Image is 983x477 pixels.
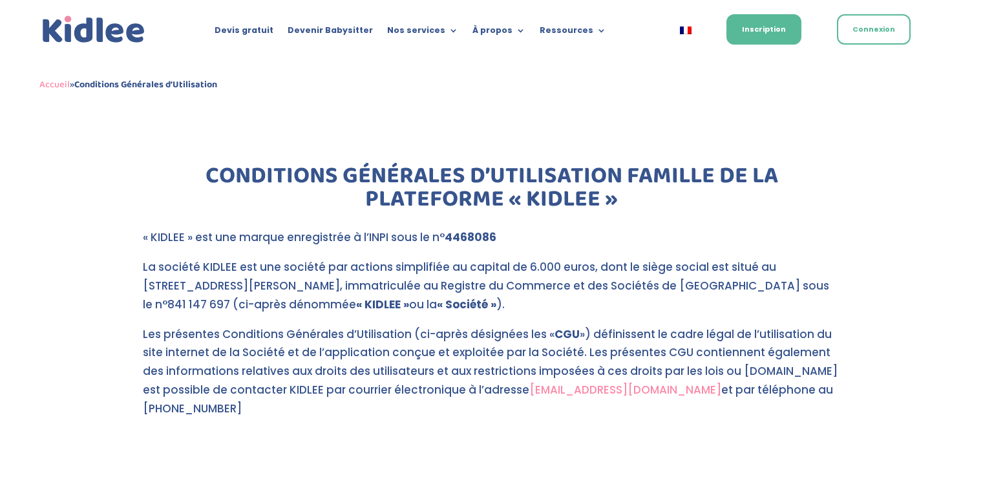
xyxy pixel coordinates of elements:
[143,325,841,430] p: Les présentes Conditions Générales d’Utilisation (ci-après désignées les « ») définissent le cadr...
[472,26,525,40] a: À propos
[555,326,580,342] b: CGU
[726,14,801,45] a: Inscription
[143,258,841,325] p: La société KIDLEE est une société par actions simplifiée au capital de 6.000 euros, dont le siège...
[39,13,148,47] img: logo_kidlee_bleu
[143,228,841,258] p: « KIDLEE » est une marque enregistrée à l’INPI sous le n°
[680,26,692,34] img: Français
[387,26,458,40] a: Nos services
[143,164,841,217] h1: CONDITIONS GÉNÉRALES D’UTILISATION FAMILLE DE LA PLATEFORME « KIDLEE »
[39,13,148,47] a: Kidlee Logo
[540,26,606,40] a: Ressources
[215,26,273,40] a: Devis gratuit
[39,77,70,92] a: Accueil
[39,77,217,92] span: »
[288,26,373,40] a: Devenir Babysitter
[529,382,721,397] a: [EMAIL_ADDRESS][DOMAIN_NAME]
[356,297,409,312] b: « KIDLEE »
[74,77,217,92] strong: Conditions Générales d’Utilisation
[837,14,911,45] a: Connexion
[437,297,496,312] b: « Société »
[445,229,496,245] strong: 4468086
